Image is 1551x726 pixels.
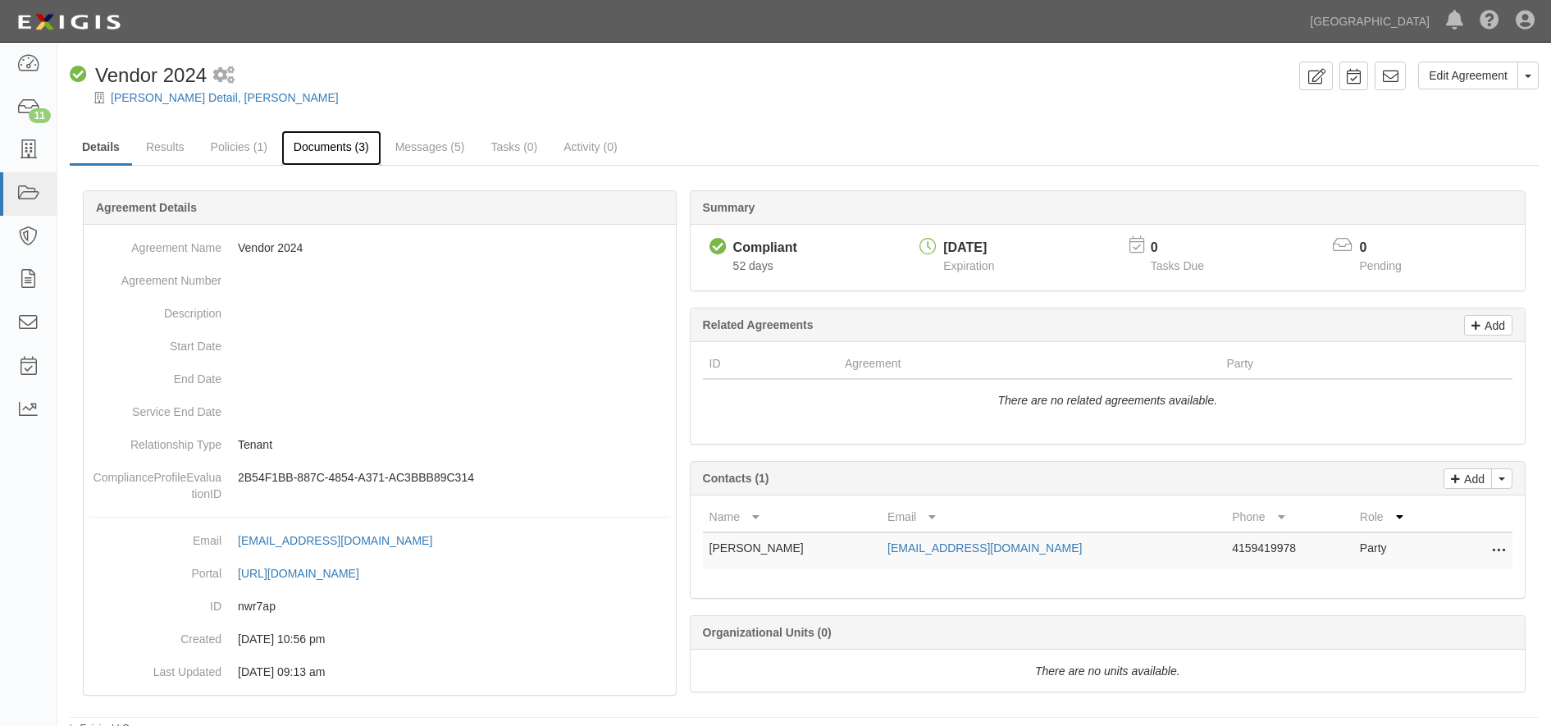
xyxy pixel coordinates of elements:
[703,626,832,639] b: Organizational Units (0)
[90,297,221,322] dt: Description
[703,532,882,569] td: [PERSON_NAME]
[281,130,381,166] a: Documents (3)
[134,130,197,163] a: Results
[703,201,755,214] b: Summary
[703,502,882,532] th: Name
[238,567,377,580] a: [URL][DOMAIN_NAME]
[1359,259,1401,272] span: Pending
[90,363,221,387] dt: End Date
[733,259,773,272] span: Since 07/17/2025
[96,201,197,214] b: Agreement Details
[90,557,221,582] dt: Portal
[29,108,51,123] div: 11
[90,264,221,289] dt: Agreement Number
[90,231,669,264] dd: Vendor 2024
[70,130,132,166] a: Details
[213,67,235,84] i: 1 scheduled workflow
[943,259,994,272] span: Expiration
[943,239,994,258] div: [DATE]
[90,524,221,549] dt: Email
[111,91,339,104] a: [PERSON_NAME] Detail, [PERSON_NAME]
[12,7,125,37] img: logo-5460c22ac91f19d4615b14bd174203de0afe785f0fc80cf4dbbc73dc1793850b.png
[709,239,727,256] i: Compliant
[1418,62,1518,89] a: Edit Agreement
[1302,5,1438,38] a: [GEOGRAPHIC_DATA]
[838,349,1220,379] th: Agreement
[997,394,1217,407] i: There are no related agreements available.
[383,130,477,163] a: Messages (5)
[70,62,207,89] div: Vendor 2024
[238,534,450,547] a: [EMAIL_ADDRESS][DOMAIN_NAME]
[1464,315,1512,336] a: Add
[1444,468,1492,489] a: Add
[90,590,221,614] dt: ID
[198,130,280,163] a: Policies (1)
[1353,502,1447,532] th: Role
[733,239,797,258] div: Compliant
[70,66,87,84] i: Compliant
[90,590,669,623] dd: nwr7ap
[1220,349,1439,379] th: Party
[881,502,1225,532] th: Email
[238,469,669,486] p: 2B54F1BB-887C-4854-A371-AC3BBB89C314
[1460,469,1485,488] p: Add
[551,130,629,163] a: Activity (0)
[1151,259,1204,272] span: Tasks Due
[1353,532,1447,569] td: Party
[703,472,769,485] b: Contacts (1)
[887,541,1082,555] a: [EMAIL_ADDRESS][DOMAIN_NAME]
[703,318,814,331] b: Related Agreements
[90,655,221,680] dt: Last Updated
[1035,664,1180,678] i: There are no units available.
[90,395,221,420] dt: Service End Date
[90,655,669,688] dd: [DATE] 09:13 am
[90,623,669,655] dd: [DATE] 10:56 pm
[90,461,221,502] dt: ComplianceProfileEvaluationID
[703,349,838,379] th: ID
[238,532,432,549] div: [EMAIL_ADDRESS][DOMAIN_NAME]
[1480,11,1499,31] i: Help Center - Complianz
[1225,502,1353,532] th: Phone
[90,428,669,461] dd: Tenant
[90,623,221,647] dt: Created
[478,130,550,163] a: Tasks (0)
[90,330,221,354] dt: Start Date
[90,428,221,453] dt: Relationship Type
[90,231,221,256] dt: Agreement Name
[1359,239,1421,258] p: 0
[1480,316,1505,335] p: Add
[95,64,207,86] span: Vendor 2024
[1225,532,1353,569] td: 4159419978
[1151,239,1225,258] p: 0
